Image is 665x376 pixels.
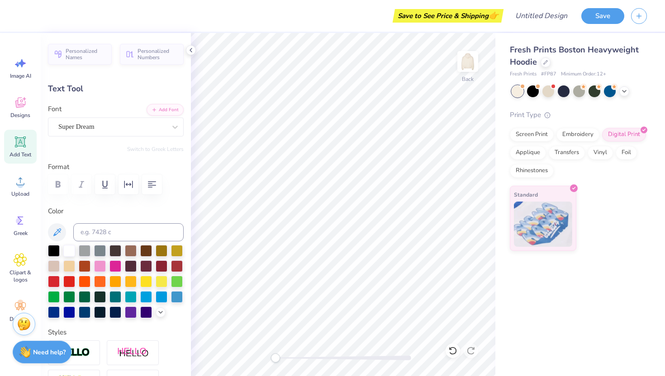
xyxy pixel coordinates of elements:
[508,7,575,25] input: Untitled Design
[10,112,30,119] span: Designs
[9,151,31,158] span: Add Text
[510,44,639,67] span: Fresh Prints Boston Heavyweight Hoodie
[48,162,184,172] label: Format
[48,104,62,114] label: Font
[616,146,637,160] div: Foil
[395,9,501,23] div: Save to See Price & Shipping
[48,83,184,95] div: Text Tool
[510,146,546,160] div: Applique
[602,128,646,141] div: Digital Print
[462,75,474,83] div: Back
[489,10,499,21] span: 👉
[510,128,554,141] div: Screen Print
[541,70,556,78] span: # FP87
[127,146,184,153] button: Switch to Greek Letters
[510,164,554,178] div: Rhinestones
[556,128,599,141] div: Embroidery
[66,48,106,61] span: Personalized Names
[48,206,184,216] label: Color
[48,327,66,338] label: Styles
[73,223,184,241] input: e.g. 7428 c
[588,146,613,160] div: Vinyl
[510,70,537,78] span: Fresh Prints
[5,269,35,283] span: Clipart & logos
[514,190,538,199] span: Standard
[561,70,606,78] span: Minimum Order: 12 +
[510,110,647,120] div: Print Type
[120,44,184,65] button: Personalized Numbers
[14,230,28,237] span: Greek
[11,190,29,197] span: Upload
[459,52,477,70] img: Back
[58,348,90,358] img: Stroke
[581,8,624,24] button: Save
[33,348,66,357] strong: Need help?
[117,347,149,358] img: Shadow
[10,72,31,80] span: Image AI
[48,44,112,65] button: Personalized Names
[9,315,31,323] span: Decorate
[271,353,280,362] div: Accessibility label
[147,104,184,116] button: Add Font
[514,202,572,247] img: Standard
[138,48,178,61] span: Personalized Numbers
[549,146,585,160] div: Transfers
